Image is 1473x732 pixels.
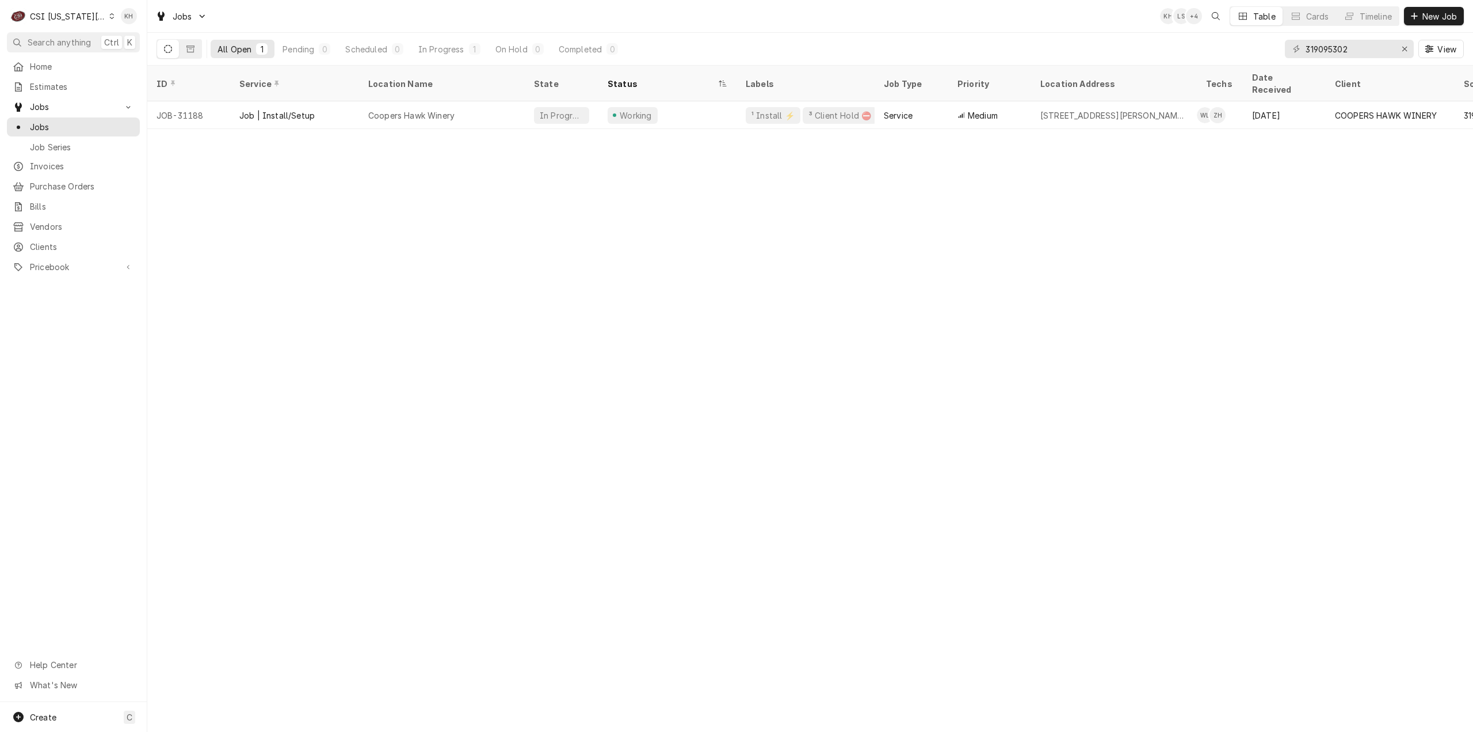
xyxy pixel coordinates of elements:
[968,109,998,122] span: Medium
[1160,8,1176,24] div: KH
[1335,78,1443,90] div: Client
[807,109,872,122] div: ³ Client Hold ⛔️
[217,43,251,55] div: All Open
[127,711,132,723] span: C
[30,141,134,153] span: Job Series
[157,78,219,90] div: ID
[121,8,137,24] div: Kelsey Hetlage's Avatar
[1197,107,1213,123] div: Will Larsen's Avatar
[1418,40,1464,58] button: View
[609,43,616,55] div: 0
[559,43,602,55] div: Completed
[30,200,134,213] span: Bills
[30,221,134,233] span: Vendors
[7,655,140,674] a: Go to Help Center
[7,157,140,176] a: Invoices
[7,117,140,136] a: Jobs
[884,78,939,90] div: Job Type
[147,101,230,129] div: JOB-31188
[1207,7,1225,25] button: Open search
[283,43,314,55] div: Pending
[471,43,478,55] div: 1
[121,8,137,24] div: KH
[7,97,140,116] a: Go to Jobs
[618,109,653,122] div: Working
[957,78,1020,90] div: Priority
[1197,107,1213,123] div: WL
[7,177,140,196] a: Purchase Orders
[30,679,133,691] span: What's New
[30,121,134,133] span: Jobs
[1306,40,1392,58] input: Keyword search
[1404,7,1464,25] button: New Job
[539,109,585,122] div: In Progress
[7,257,140,276] a: Go to Pricebook
[1253,10,1276,22] div: Table
[30,101,117,113] span: Jobs
[394,43,401,55] div: 0
[7,217,140,236] a: Vendors
[1186,8,1202,24] div: + 4
[495,43,528,55] div: On Hold
[1420,10,1459,22] span: New Job
[7,138,140,157] a: Job Series
[1335,109,1437,122] div: COOPERS HAWK WINERY
[30,241,134,253] span: Clients
[239,109,315,122] div: Job | Install/Setup
[1173,8,1189,24] div: LS
[7,197,140,216] a: Bills
[1209,107,1226,123] div: ZH
[368,109,455,122] div: Coopers Hawk Winery
[7,57,140,76] a: Home
[1360,10,1392,22] div: Timeline
[7,676,140,695] a: Go to What's New
[535,43,541,55] div: 0
[7,237,140,256] a: Clients
[1209,107,1226,123] div: Zach Harris's Avatar
[746,78,865,90] div: Labels
[1395,40,1414,58] button: Erase input
[30,712,56,722] span: Create
[1243,101,1326,129] div: [DATE]
[30,81,134,93] span: Estimates
[750,109,796,122] div: ¹ Install ⚡️
[10,8,26,24] div: C
[534,78,589,90] div: State
[1306,10,1329,22] div: Cards
[173,10,192,22] span: Jobs
[1040,78,1185,90] div: Location Address
[30,60,134,73] span: Home
[30,180,134,192] span: Purchase Orders
[7,32,140,52] button: Search anythingCtrlK
[608,78,716,90] div: Status
[418,43,464,55] div: In Progress
[258,43,265,55] div: 1
[127,36,132,48] span: K
[104,36,119,48] span: Ctrl
[368,78,513,90] div: Location Name
[30,160,134,172] span: Invoices
[321,43,328,55] div: 0
[30,261,117,273] span: Pricebook
[1040,109,1188,122] div: [STREET_ADDRESS][PERSON_NAME][PERSON_NAME]
[10,8,26,24] div: CSI Kansas City's Avatar
[1160,8,1176,24] div: Kelsey Hetlage's Avatar
[884,109,913,122] div: Service
[151,7,212,26] a: Go to Jobs
[1435,43,1459,55] span: View
[1173,8,1189,24] div: Lindy Springer's Avatar
[345,43,387,55] div: Scheduled
[30,659,133,671] span: Help Center
[239,78,348,90] div: Service
[28,36,91,48] span: Search anything
[7,77,140,96] a: Estimates
[1206,78,1234,90] div: Techs
[1252,71,1314,96] div: Date Received
[30,10,106,22] div: CSI [US_STATE][GEOGRAPHIC_DATA]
